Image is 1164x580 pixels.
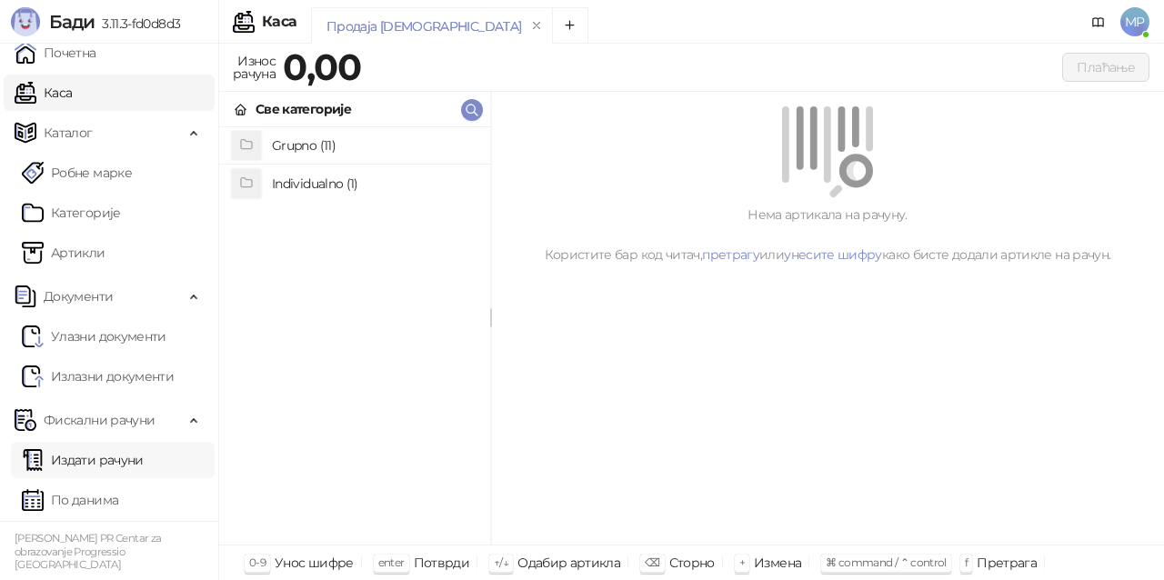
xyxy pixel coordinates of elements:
div: Сторно [669,551,715,575]
div: Нема артикала на рачуну. Користите бар код читач, или како бисте додали артикле на рачун. [513,205,1142,265]
span: ↑/↓ [494,555,508,569]
span: enter [378,555,405,569]
div: Све категорије [256,99,351,119]
small: [PERSON_NAME] PR Centar za obrazovanje Progressio [GEOGRAPHIC_DATA] [15,532,161,571]
a: Излазни документи [22,358,174,395]
img: Logo [11,7,40,36]
strong: 0,00 [283,45,361,89]
a: претрагу [702,246,759,263]
span: Каталог [44,115,93,151]
div: Унос шифре [275,551,354,575]
span: Бади [49,11,95,33]
a: По данима [22,482,118,518]
div: Продаја [DEMOGRAPHIC_DATA] [326,16,521,36]
div: Измена [754,551,801,575]
a: Ulazni dokumentiУлазни документи [22,318,166,355]
a: ArtikliАртикли [22,235,105,271]
div: Износ рачуна [229,49,279,85]
span: MP [1120,7,1149,36]
div: Претрага [977,551,1037,575]
a: Почетна [15,35,96,71]
span: Документи [44,278,113,315]
button: Add tab [552,7,588,44]
div: grid [219,127,490,545]
div: Каса [262,15,296,29]
span: ⌫ [645,555,659,569]
h4: Grupno (11) [272,131,476,160]
span: ⌘ command / ⌃ control [826,555,947,569]
span: 3.11.3-fd0d8d3 [95,15,180,32]
div: Потврди [414,551,470,575]
a: Робне марке [22,155,132,191]
button: remove [525,18,548,34]
div: Одабир артикла [517,551,620,575]
a: унесите шифру [784,246,882,263]
a: Документација [1084,7,1113,36]
a: Издати рачуни [22,442,144,478]
span: Фискални рачуни [44,402,155,438]
a: Категорије [22,195,121,231]
a: Каса [15,75,72,111]
span: 0-9 [249,555,266,569]
span: + [739,555,745,569]
button: Плаћање [1062,53,1149,82]
span: f [965,555,968,569]
h4: Individualno (1) [272,169,476,198]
